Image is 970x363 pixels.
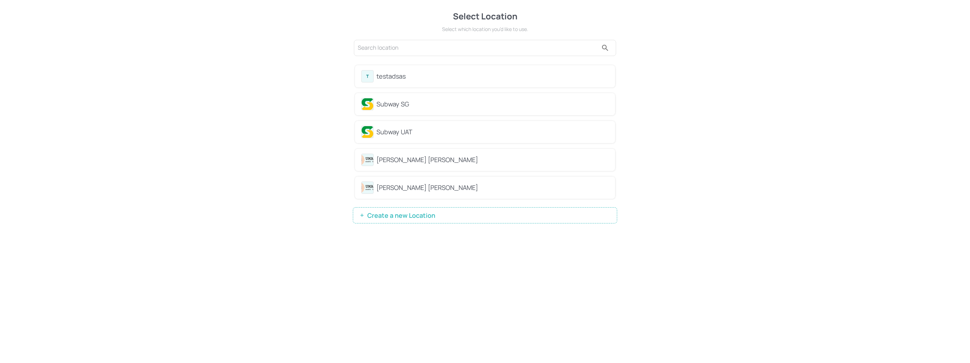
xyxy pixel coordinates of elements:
div: Select Location [353,10,617,23]
div: Select which location you’d like to use. [353,25,617,33]
div: Subway SG [376,99,609,109]
img: avatar [362,182,373,193]
div: T [361,70,374,82]
span: Create a new Location [364,212,439,219]
img: avatar [362,98,373,110]
img: avatar [362,126,373,138]
button: Create a new Location [353,207,617,223]
div: [PERSON_NAME] [PERSON_NAME] [376,183,609,192]
img: avatar [362,154,373,166]
div: testadsas [376,72,609,81]
div: [PERSON_NAME] [PERSON_NAME] [376,155,609,165]
div: Subway UAT [376,127,609,137]
button: search [598,41,612,55]
input: Search location [358,42,598,54]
